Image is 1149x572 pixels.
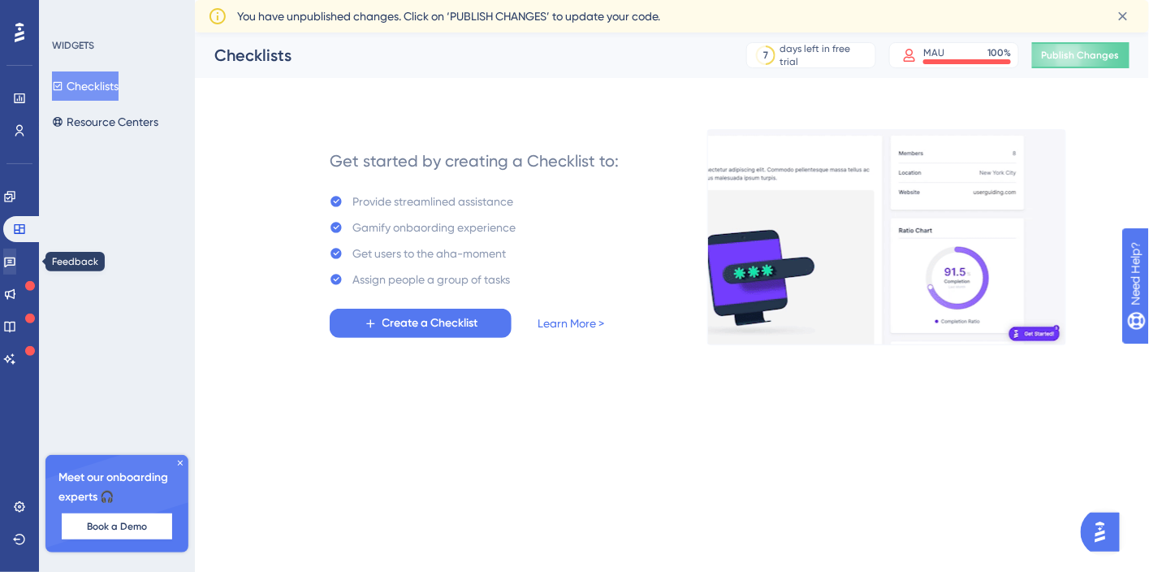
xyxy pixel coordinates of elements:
div: Assign people a group of tasks [352,270,510,289]
span: Meet our onboarding experts 🎧 [58,468,175,507]
a: Learn More > [538,314,604,333]
div: Provide streamlined assistance [352,192,513,211]
div: 7 [763,49,768,62]
span: Create a Checklist [382,314,478,333]
span: Publish Changes [1042,49,1120,62]
button: Resource Centers [52,107,158,136]
button: Publish Changes [1032,42,1130,68]
div: Gamify onbaording experience [352,218,516,237]
img: e28e67207451d1beac2d0b01ddd05b56.gif [707,129,1066,345]
button: Checklists [52,71,119,101]
span: You have unpublished changes. Click on ‘PUBLISH CHANGES’ to update your code. [237,6,660,26]
div: WIDGETS [52,39,94,52]
div: MAU [923,46,944,59]
div: 100 % [987,46,1011,59]
div: days left in free trial [780,42,870,68]
div: Checklists [214,44,706,67]
span: Book a Demo [87,520,147,533]
div: Get started by creating a Checklist to: [330,149,619,172]
button: Create a Checklist [330,309,512,338]
iframe: UserGuiding AI Assistant Launcher [1081,508,1130,557]
button: Book a Demo [62,513,172,539]
div: Get users to the aha-moment [352,244,506,263]
span: Need Help? [38,4,102,24]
